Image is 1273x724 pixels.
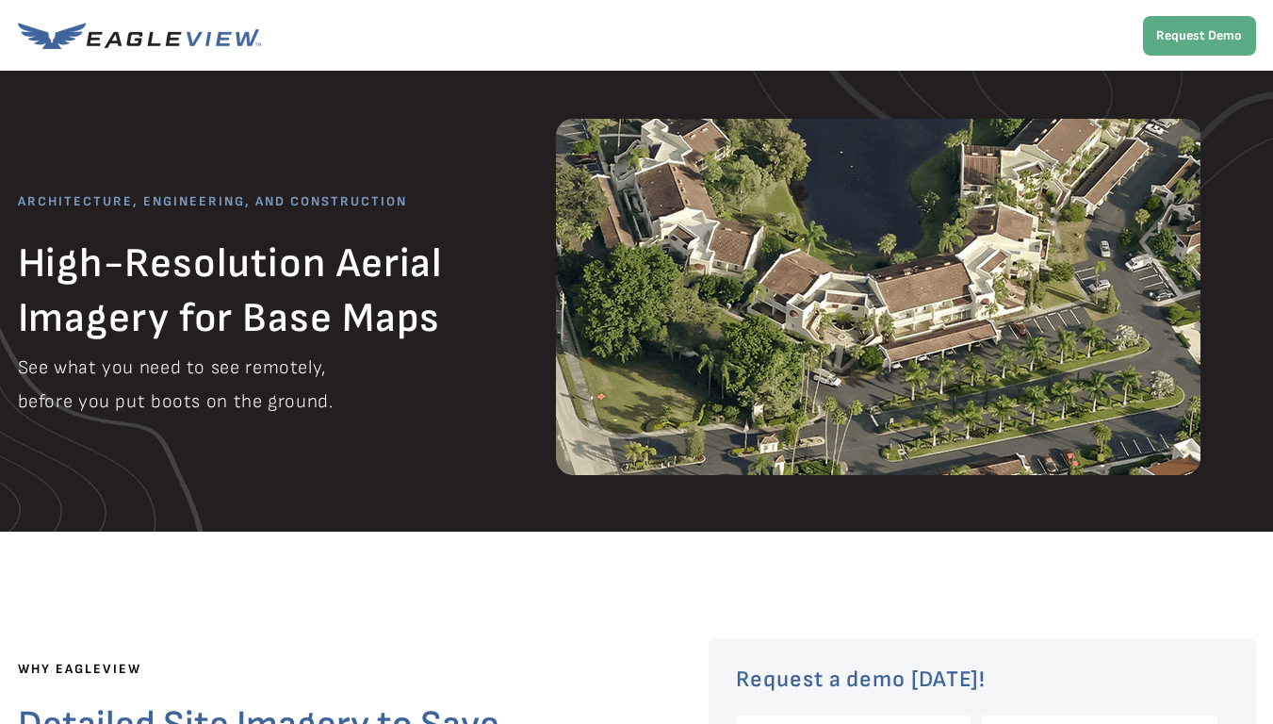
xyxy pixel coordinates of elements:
[18,193,407,209] span: ARCHITECTURE, ENGINEERING, AND CONSTRUCTION
[1143,16,1256,56] a: Request Demo
[1156,27,1242,43] strong: Request Demo
[18,390,334,413] span: before you put boots on the ground.
[18,356,326,379] span: See what you need to see remotely,
[736,666,987,693] span: Request a demo [DATE]!
[18,661,141,677] span: WHY EAGLEVIEW
[18,239,444,343] span: High-Resolution Aerial Imagery for Base Maps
